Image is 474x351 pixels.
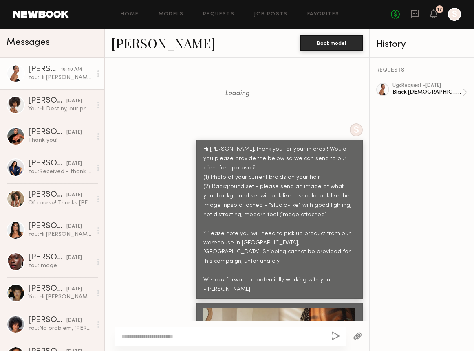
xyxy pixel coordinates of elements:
div: [DATE] [66,223,82,230]
div: [PERSON_NAME] [28,316,66,325]
div: You: Received - thank you! -[PERSON_NAME] [28,168,92,175]
a: Models [159,12,183,17]
div: [DATE] [66,129,82,136]
div: Of course! Thanks [PERSON_NAME]! [28,199,92,207]
div: [DATE] [66,317,82,325]
a: Home [121,12,139,17]
div: [PERSON_NAME] [28,66,61,74]
div: 17 [437,7,442,12]
div: [PERSON_NAME] [28,160,66,168]
a: [PERSON_NAME] [111,34,215,52]
div: Black [DEMOGRAPHIC_DATA] UGC Creator - Hair Extensions Expert [392,88,463,96]
a: ugcRequest •[DATE]Black [DEMOGRAPHIC_DATA] UGC Creator - Hair Extensions Expert [392,83,467,102]
div: REQUESTS [376,68,467,73]
div: [DATE] [66,160,82,168]
div: [PERSON_NAME] [28,97,66,105]
div: You: Hi Destiny, our producer is asking if the images you sent are the most recent images of your... [28,105,92,113]
div: You: Hi [PERSON_NAME], Thank you for the note- unfortunately we do have to source another creator... [28,230,92,238]
a: Book model [300,39,363,46]
span: Loading [225,90,249,97]
div: History [376,40,467,49]
a: Job Posts [254,12,288,17]
button: Book model [300,35,363,51]
a: Favorites [307,12,340,17]
div: Thank you! [28,136,92,144]
div: [DATE] [66,191,82,199]
div: [DATE] [66,254,82,262]
div: [PERSON_NAME] [28,128,66,136]
div: ugc Request • [DATE] [392,83,463,88]
div: [PERSON_NAME] [28,191,66,199]
div: Hi [PERSON_NAME], thank you for your interest! Would you please provide the below so we can send ... [203,145,355,294]
a: Requests [203,12,234,17]
div: [PERSON_NAME] [28,285,66,293]
div: You: No problem, [PERSON_NAME]! We will keep you in mind :) [28,325,92,332]
div: 10:40 AM [61,66,82,74]
div: [PERSON_NAME] [28,222,66,230]
div: You: Hi [PERSON_NAME], Good morning! Just following up on your deal memo signature so we can get ... [28,74,92,81]
div: [DATE] [66,97,82,105]
span: Messages [7,38,50,47]
div: You: Hi [PERSON_NAME], that sounds great! For the photos, we would need them by [DATE] Weds. 7/16... [28,293,92,301]
div: You: Image [28,262,92,270]
a: S [448,8,461,21]
div: [DATE] [66,285,82,293]
div: [PERSON_NAME] [28,254,66,262]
